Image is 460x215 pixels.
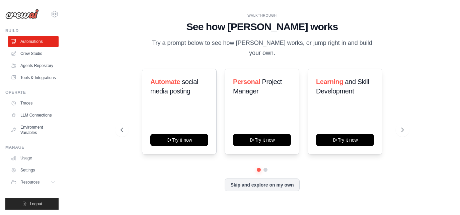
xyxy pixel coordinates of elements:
p: Try a prompt below to see how [PERSON_NAME] works, or jump right in and build your own. [150,38,375,58]
a: Settings [8,165,59,175]
a: LLM Connections [8,110,59,121]
iframe: Chat Widget [427,183,460,215]
a: Crew Studio [8,48,59,59]
h1: See how [PERSON_NAME] works [121,21,404,33]
div: Manage [5,145,59,150]
div: Operate [5,90,59,95]
button: Resources [8,177,59,188]
span: Personal [233,78,260,85]
button: Skip and explore on my own [225,178,299,191]
a: Environment Variables [8,122,59,138]
span: Automate [150,78,180,85]
button: Try it now [150,134,208,146]
a: Tools & Integrations [8,72,59,83]
div: Build [5,28,59,33]
span: Learning [316,78,343,85]
span: and Skill Development [316,78,369,95]
a: Traces [8,98,59,109]
button: Try it now [316,134,374,146]
a: Automations [8,36,59,47]
button: Try it now [233,134,291,146]
button: Logout [5,198,59,210]
a: Agents Repository [8,60,59,71]
span: Logout [30,201,42,207]
img: Logo [5,9,39,19]
span: social media posting [150,78,198,95]
span: Project Manager [233,78,282,95]
span: Resources [20,180,40,185]
div: WALKTHROUGH [121,13,404,18]
a: Usage [8,153,59,163]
